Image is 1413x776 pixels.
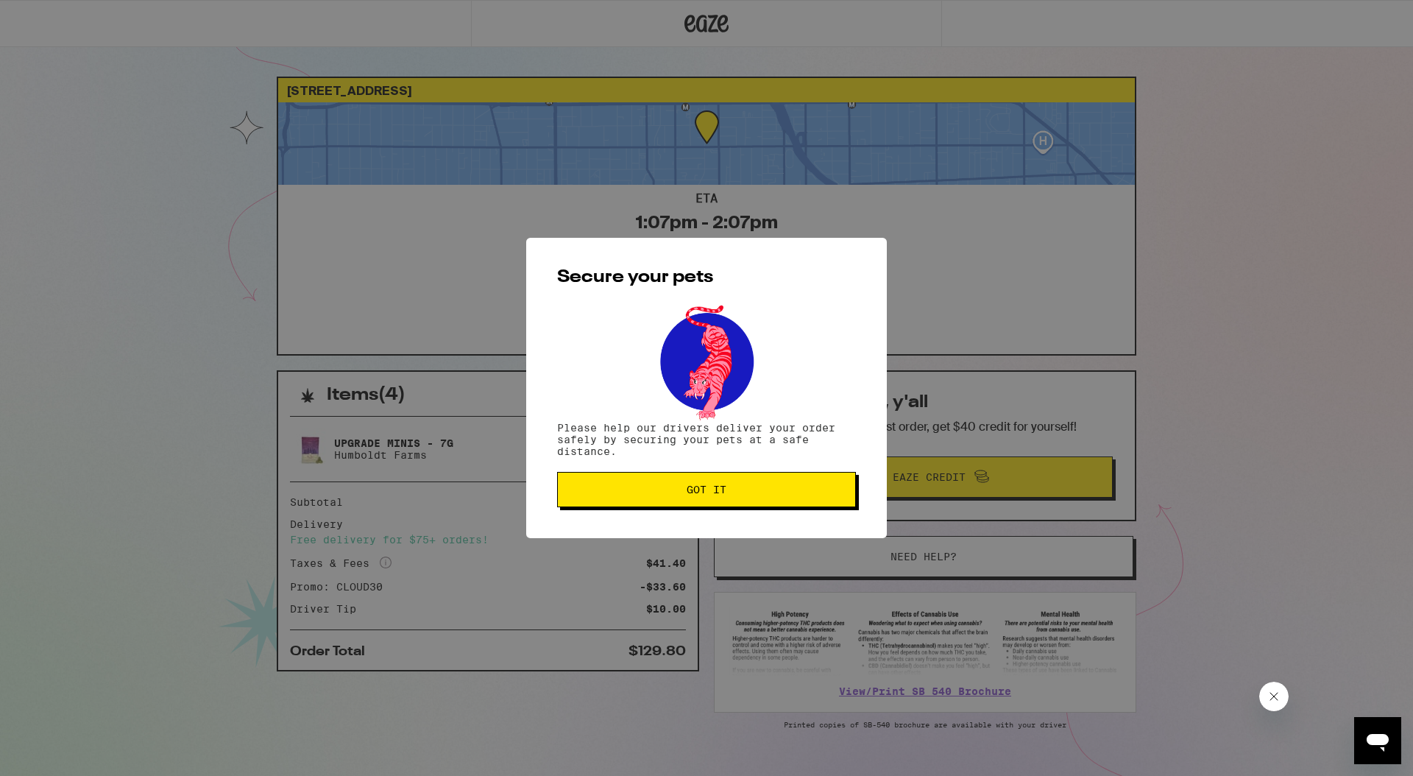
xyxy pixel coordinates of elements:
span: Got it [687,484,726,495]
span: Hi. Need any help? [9,10,106,22]
p: Please help our drivers deliver your order safely by securing your pets at a safe distance. [557,422,856,457]
iframe: Button to launch messaging window [1354,717,1401,764]
img: pets [646,301,767,422]
button: Got it [557,472,856,507]
h2: Secure your pets [557,269,856,286]
iframe: Close message [1259,682,1289,711]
